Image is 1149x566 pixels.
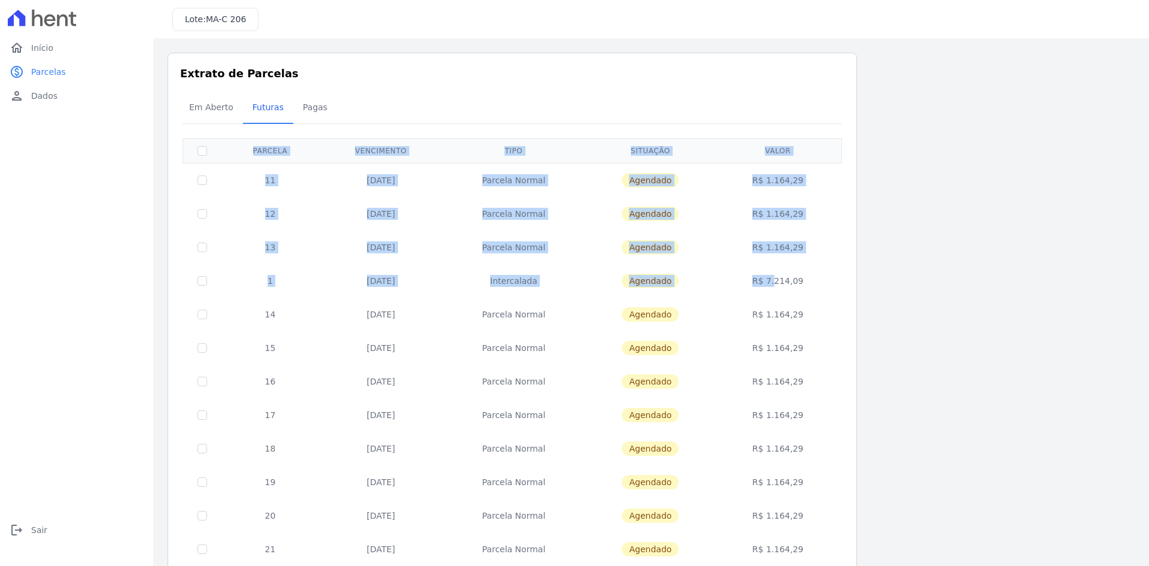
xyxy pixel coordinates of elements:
[31,66,66,78] span: Parcelas
[716,465,840,499] td: R$ 1.164,29
[221,499,319,532] td: 20
[716,264,840,298] td: R$ 7.214,09
[293,93,337,124] a: Pagas
[31,42,53,54] span: Início
[221,197,319,231] td: 12
[319,331,443,365] td: [DATE]
[221,331,319,365] td: 15
[5,36,148,60] a: homeInício
[319,365,443,398] td: [DATE]
[180,65,844,81] h3: Extrato de Parcelas
[31,524,47,536] span: Sair
[443,197,585,231] td: Parcela Normal
[443,499,585,532] td: Parcela Normal
[221,532,319,566] td: 21
[622,441,679,456] span: Agendado
[319,298,443,331] td: [DATE]
[319,532,443,566] td: [DATE]
[443,298,585,331] td: Parcela Normal
[221,264,319,298] td: 1
[716,197,840,231] td: R$ 1.164,29
[296,95,335,119] span: Pagas
[243,93,293,124] a: Futuras
[221,365,319,398] td: 16
[443,365,585,398] td: Parcela Normal
[319,432,443,465] td: [DATE]
[622,173,679,187] span: Agendado
[443,163,585,197] td: Parcela Normal
[319,163,443,197] td: [DATE]
[716,298,840,331] td: R$ 1.164,29
[5,84,148,108] a: personDados
[319,231,443,264] td: [DATE]
[716,432,840,465] td: R$ 1.164,29
[716,398,840,432] td: R$ 1.164,29
[10,523,24,537] i: logout
[443,138,585,163] th: Tipo
[622,475,679,489] span: Agendado
[180,93,243,124] a: Em Aberto
[319,197,443,231] td: [DATE]
[221,138,319,163] th: Parcela
[319,264,443,298] td: [DATE]
[443,398,585,432] td: Parcela Normal
[622,341,679,355] span: Agendado
[622,374,679,389] span: Agendado
[319,499,443,532] td: [DATE]
[10,41,24,55] i: home
[5,60,148,84] a: paidParcelas
[319,398,443,432] td: [DATE]
[206,14,246,24] span: MA-C 206
[245,95,291,119] span: Futuras
[443,432,585,465] td: Parcela Normal
[716,331,840,365] td: R$ 1.164,29
[443,331,585,365] td: Parcela Normal
[319,138,443,163] th: Vencimento
[585,138,716,163] th: Situação
[182,95,241,119] span: Em Aberto
[622,542,679,556] span: Agendado
[319,465,443,499] td: [DATE]
[716,499,840,532] td: R$ 1.164,29
[622,240,679,255] span: Agendado
[10,65,24,79] i: paid
[5,518,148,542] a: logoutSair
[622,274,679,288] span: Agendado
[716,231,840,264] td: R$ 1.164,29
[185,13,246,26] h3: Lote:
[221,163,319,197] td: 11
[10,89,24,103] i: person
[622,307,679,322] span: Agendado
[716,532,840,566] td: R$ 1.164,29
[31,90,57,102] span: Dados
[221,231,319,264] td: 13
[443,231,585,264] td: Parcela Normal
[716,138,840,163] th: Valor
[221,398,319,432] td: 17
[622,408,679,422] span: Agendado
[443,264,585,298] td: Intercalada
[443,532,585,566] td: Parcela Normal
[221,465,319,499] td: 19
[622,509,679,523] span: Agendado
[716,163,840,197] td: R$ 1.164,29
[622,207,679,221] span: Agendado
[443,465,585,499] td: Parcela Normal
[716,365,840,398] td: R$ 1.164,29
[221,298,319,331] td: 14
[221,432,319,465] td: 18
